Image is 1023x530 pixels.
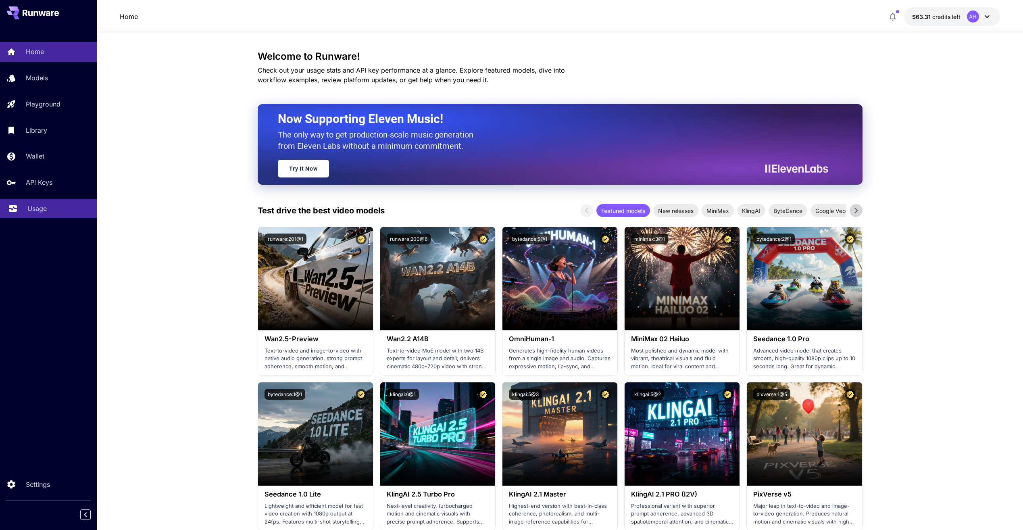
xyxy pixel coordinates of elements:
[625,227,740,330] img: alt
[810,204,850,217] div: Google Veo
[502,382,617,486] img: alt
[26,47,44,56] p: Home
[596,204,650,217] div: Featured models
[631,502,733,526] p: Professional variant with superior prompt adherence, advanced 3D spatiotemporal attention, and ci...
[265,502,367,526] p: Lightweight and efficient model for fast video creation with 1080p output at 24fps. Features mult...
[631,234,668,244] button: minimax:3@1
[265,490,367,498] h3: Seedance 1.0 Lite
[356,234,367,244] button: Certified Model – Vetted for best performance and includes a commercial license.
[258,204,385,217] p: Test drive the best video models
[702,204,734,217] div: MiniMax
[753,234,795,244] button: bytedance:2@1
[631,347,733,371] p: Most polished and dynamic model with vibrant, theatrical visuals and fluid motion. Ideal for vira...
[810,207,850,215] span: Google Veo
[265,389,305,400] button: bytedance:1@1
[596,207,650,215] span: Featured models
[631,490,733,498] h3: KlingAI 2.1 PRO (I2V)
[278,111,822,127] h2: Now Supporting Eleven Music!
[278,129,479,152] p: The only way to get production-scale music generation from Eleven Labs without a minimum commitment.
[478,389,489,400] button: Certified Model – Vetted for best performance and includes a commercial license.
[387,490,489,498] h3: KlingAI 2.5 Turbo Pro
[80,509,91,520] button: Collapse sidebar
[265,234,306,244] button: runware:201@1
[387,389,419,400] button: klingai:6@1
[509,490,611,498] h3: KlingAI 2.1 Master
[27,204,47,213] p: Usage
[912,13,932,20] span: $63.31
[26,480,50,489] p: Settings
[904,7,1000,26] button: $63.31112AH
[747,227,862,330] img: alt
[653,207,698,215] span: New releases
[932,13,960,20] span: credits left
[653,204,698,217] div: New releases
[387,502,489,526] p: Next‑level creativity, turbocharged motion and cinematic visuals with precise prompt adherence. S...
[722,389,733,400] button: Certified Model – Vetted for best performance and includes a commercial license.
[356,389,367,400] button: Certified Model – Vetted for best performance and includes a commercial license.
[26,99,60,109] p: Playground
[600,234,611,244] button: Certified Model – Vetted for best performance and includes a commercial license.
[769,204,807,217] div: ByteDance
[258,227,373,330] img: alt
[967,10,979,23] div: AH
[380,227,495,330] img: alt
[702,207,734,215] span: MiniMax
[753,502,855,526] p: Major leap in text-to-video and image-to-video generation. Produces natural motion and cinematic ...
[509,335,611,343] h3: OmniHuman‑1
[502,227,617,330] img: alt
[478,234,489,244] button: Certified Model – Vetted for best performance and includes a commercial license.
[722,234,733,244] button: Certified Model – Vetted for best performance and includes a commercial license.
[120,12,138,21] a: Home
[747,382,862,486] img: alt
[769,207,807,215] span: ByteDance
[737,207,765,215] span: KlingAI
[509,347,611,371] p: Generates high-fidelity human videos from a single image and audio. Captures expressive motion, l...
[753,490,855,498] h3: PixVerse v5
[600,389,611,400] button: Certified Model – Vetted for best performance and includes a commercial license.
[26,73,48,83] p: Models
[753,389,790,400] button: pixverse:1@5
[26,151,44,161] p: Wallet
[631,389,664,400] button: klingai:5@2
[86,507,97,522] div: Collapse sidebar
[509,234,550,244] button: bytedance:5@1
[625,382,740,486] img: alt
[258,66,565,84] span: Check out your usage stats and API key performance at a glance. Explore featured models, dive int...
[845,389,856,400] button: Certified Model – Vetted for best performance and includes a commercial license.
[265,347,367,371] p: Text-to-video and image-to-video with native audio generation, strong prompt adherence, smooth mo...
[120,12,138,21] nav: breadcrumb
[387,347,489,371] p: Text-to-video MoE model with two 14B experts for layout and detail; delivers cinematic 480p–720p ...
[737,204,765,217] div: KlingAI
[845,234,856,244] button: Certified Model – Vetted for best performance and includes a commercial license.
[387,234,431,244] button: runware:200@6
[258,382,373,486] img: alt
[912,13,960,21] div: $63.31112
[387,335,489,343] h3: Wan2.2 A14B
[753,347,855,371] p: Advanced video model that creates smooth, high-quality 1080p clips up to 10 seconds long. Great f...
[631,335,733,343] h3: MiniMax 02 Hailuo
[380,382,495,486] img: alt
[509,502,611,526] p: Highest-end version with best-in-class coherence, photorealism, and multi-image reference capabil...
[753,335,855,343] h3: Seedance 1.0 Pro
[265,335,367,343] h3: Wan2.5-Preview
[278,160,329,177] a: Try It Now
[509,389,542,400] button: klingai:5@3
[26,125,47,135] p: Library
[26,177,52,187] p: API Keys
[258,51,863,62] h3: Welcome to Runware!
